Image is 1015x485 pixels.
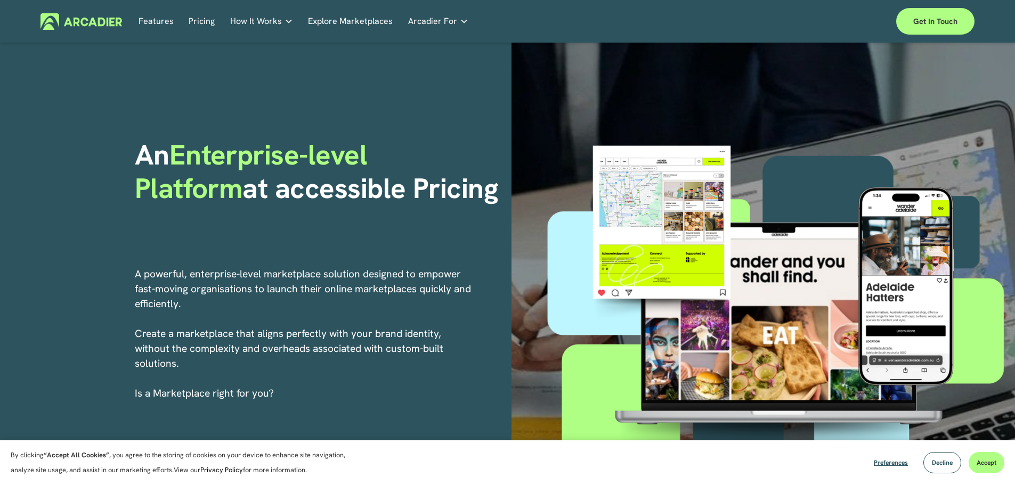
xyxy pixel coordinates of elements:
[137,387,274,400] a: s a Marketplace right for you?
[135,387,274,400] span: I
[11,448,357,478] p: By clicking , you agree to the storing of cookies on your device to enhance site navigation, anal...
[308,13,393,30] a: Explore Marketplaces
[962,434,1015,485] div: Widget de chat
[230,13,293,30] a: folder dropdown
[200,465,243,474] a: Privacy Policy
[896,8,975,35] a: Get in touch
[923,452,961,473] button: Decline
[866,452,916,473] button: Preferences
[44,450,109,459] strong: “Accept All Cookies”
[139,13,174,30] a: Features
[230,14,282,29] span: How It Works
[135,267,473,401] p: A powerful, enterprise-level marketplace solution designed to empower fast-moving organisations t...
[408,13,468,30] a: folder dropdown
[189,13,215,30] a: Pricing
[874,458,908,467] span: Preferences
[135,138,504,205] h1: An at accessible Pricing
[135,136,375,206] span: Enterprise-level Platform
[932,458,953,467] span: Decline
[408,14,457,29] span: Arcadier For
[40,13,122,30] img: Arcadier
[962,434,1015,485] iframe: Chat Widget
